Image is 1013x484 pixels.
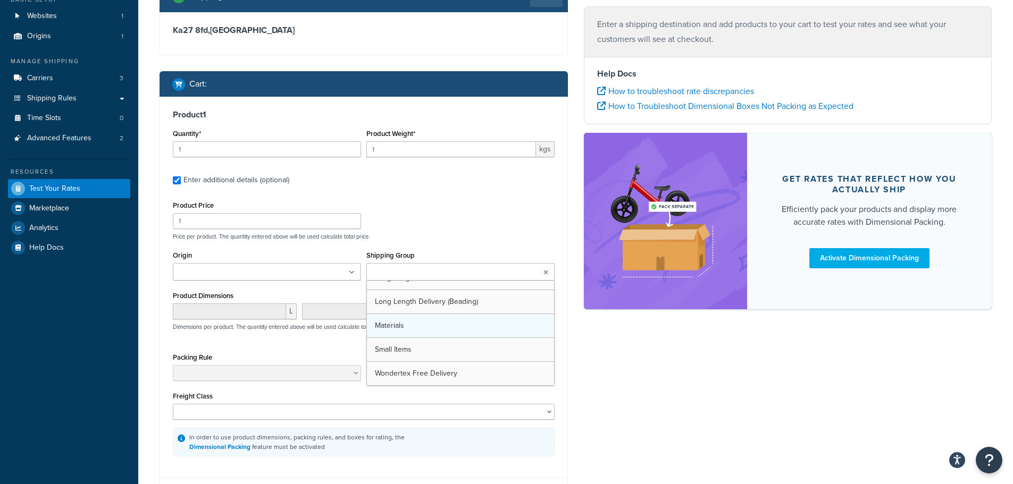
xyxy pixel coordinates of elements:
li: Carriers [8,69,130,88]
span: Origins [27,32,51,41]
label: Origin [173,251,192,259]
span: Help Docs [29,243,64,252]
span: 1 [121,12,123,21]
a: Small Items [367,338,554,361]
h4: Help Docs [597,67,979,80]
div: Get rates that reflect how you actually ship [773,174,967,195]
a: Long Length Delivery (Beading) [367,290,554,313]
span: 0 [120,114,123,123]
img: feature-image-dim-d40ad3071a2b3c8e08177464837368e35600d3c5e73b18a22c1e4bb210dc32ac.png [600,149,731,293]
a: Advanced Features2 [8,129,130,148]
li: Advanced Features [8,129,130,148]
span: kgs [536,141,555,157]
span: Carriers [27,74,53,83]
a: Test Your Rates [8,179,130,198]
p: Enter a shipping destination and add products to your cart to test your rates and see what your c... [597,17,979,47]
li: Websites [8,6,130,26]
h2: Cart : [189,79,207,89]
h3: Ka27 8fd , [GEOGRAPHIC_DATA] [173,25,555,36]
span: 3 [120,74,123,83]
label: Product Price [173,201,214,209]
span: Marketplace [29,204,69,213]
p: Price per product. The quantity entered above will be used calculate total price. [170,233,557,240]
div: Resources [8,167,130,176]
span: 1 [121,32,123,41]
span: Shipping Rules [27,94,77,103]
a: Analytics [8,218,130,237]
a: Marketplace [8,199,130,218]
input: 0.0 [173,141,361,157]
li: Time Slots [8,108,130,128]
a: Help Docs [8,238,130,257]
h3: Product 1 [173,109,555,120]
a: Wondertex Free Delivery [367,362,554,385]
label: Freight Class [173,392,213,400]
span: Wondertex Free Delivery [375,368,457,379]
a: Websites1 [8,6,130,26]
p: Dimensions per product. The quantity entered above will be used calculate total volume. [170,323,393,330]
label: Quantity* [173,130,201,138]
a: Carriers3 [8,69,130,88]
label: Product Dimensions [173,292,233,300]
span: L [286,303,297,319]
span: Test Your Rates [29,184,80,193]
a: How to Troubleshoot Dimensional Boxes Not Packing as Expected [597,100,853,112]
div: Enter additional details (optional) [183,173,289,188]
span: Small Items [375,344,412,355]
span: Websites [27,12,57,21]
span: Analytics [29,224,58,233]
a: Time Slots0 [8,108,130,128]
a: Activate Dimensional Packing [809,248,930,268]
li: Origins [8,27,130,46]
a: How to troubleshoot rate discrepancies [597,85,754,97]
label: Packing Rule [173,353,212,361]
a: Shipping Rules [8,89,130,108]
span: Materials [375,320,404,331]
a: Materials [367,314,554,337]
div: Manage Shipping [8,57,130,66]
label: Product Weight* [366,130,415,138]
a: Dimensional Packing [189,442,250,452]
span: Long Length Delivery (Beading) [375,296,478,307]
a: Origins1 [8,27,130,46]
div: Efficiently pack your products and display more accurate rates with Dimensional Packing. [773,203,967,228]
label: Shipping Group [366,251,415,259]
input: Enter additional details (optional) [173,176,181,184]
button: Open Resource Center [976,447,1002,473]
span: 2 [120,134,123,143]
input: 0.00 [366,141,536,157]
span: Time Slots [27,114,61,123]
span: Advanced Features [27,134,91,143]
div: In order to use product dimensions, packing rules, and boxes for rating, the feature must be acti... [189,432,405,452]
